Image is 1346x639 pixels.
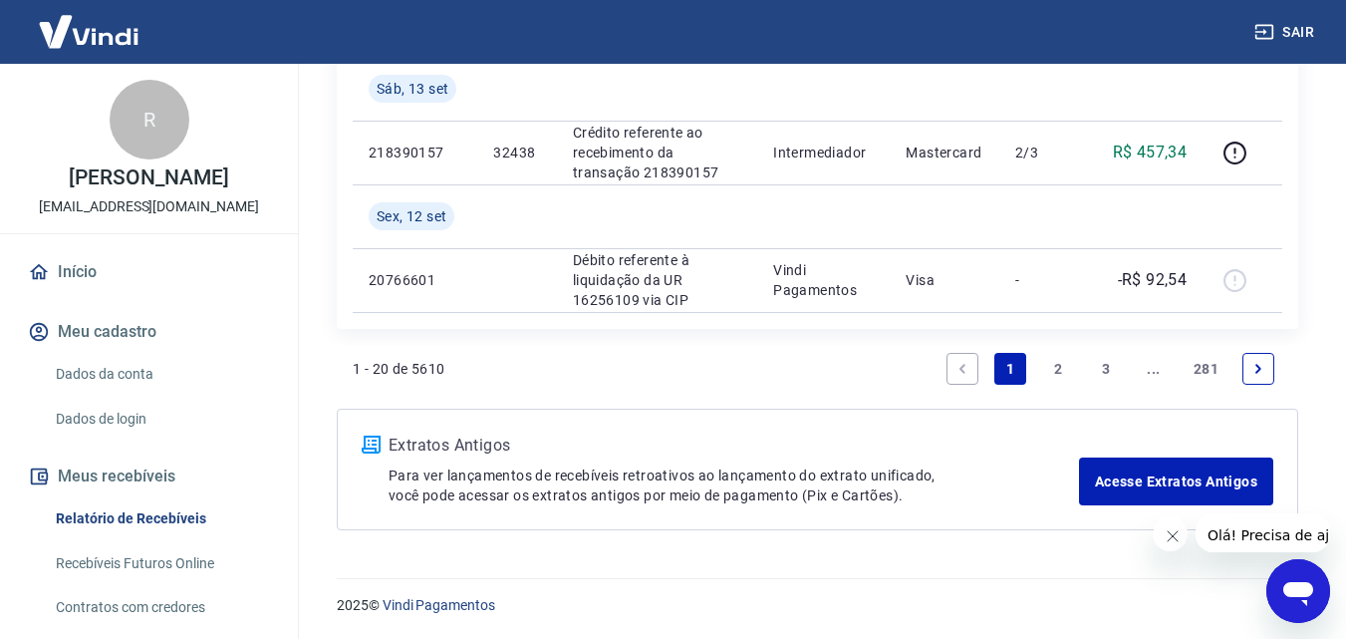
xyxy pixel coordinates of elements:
[337,595,1298,616] p: 2025 ©
[24,310,274,354] button: Meu cadastro
[110,80,189,160] div: R
[493,143,540,162] p: 32438
[1138,353,1170,385] a: Jump forward
[573,123,741,182] p: Crédito referente ao recebimento da transação 218390157
[362,436,381,454] img: ícone
[1118,268,1188,292] p: -R$ 92,54
[1196,513,1330,552] iframe: Mensagem da empresa
[906,143,983,162] p: Mastercard
[939,345,1282,393] ul: Pagination
[1090,353,1122,385] a: Page 3
[383,597,495,613] a: Vindi Pagamentos
[389,434,1079,458] p: Extratos Antigos
[1113,141,1188,164] p: R$ 457,34
[573,250,741,310] p: Débito referente à liquidação da UR 16256109 via CIP
[48,587,274,628] a: Contratos com credores
[1242,353,1274,385] a: Next page
[24,455,274,498] button: Meus recebíveis
[773,143,874,162] p: Intermediador
[1079,458,1273,505] a: Acesse Extratos Antigos
[69,167,228,188] p: [PERSON_NAME]
[12,14,167,30] span: Olá! Precisa de ajuda?
[48,498,274,539] a: Relatório de Recebíveis
[48,399,274,440] a: Dados de login
[1015,270,1074,290] p: -
[1042,353,1074,385] a: Page 2
[1153,516,1188,551] iframe: Fechar mensagem
[24,250,274,294] a: Início
[353,359,445,379] p: 1 - 20 de 5610
[773,260,874,300] p: Vindi Pagamentos
[369,143,461,162] p: 218390157
[48,543,274,584] a: Recebíveis Futuros Online
[389,466,1079,505] p: Para ver lançamentos de recebíveis retroativos ao lançamento do extrato unificado, você pode aces...
[24,1,153,62] img: Vindi
[377,206,446,226] span: Sex, 12 set
[1266,559,1330,623] iframe: Botão para abrir a janela de mensagens
[377,79,448,99] span: Sáb, 13 set
[994,353,1026,385] a: Page 1 is your current page
[906,270,983,290] p: Visa
[39,196,259,217] p: [EMAIL_ADDRESS][DOMAIN_NAME]
[369,270,461,290] p: 20766601
[1186,353,1226,385] a: Page 281
[1250,14,1322,51] button: Sair
[1015,143,1074,162] p: 2/3
[48,354,274,395] a: Dados da conta
[946,353,978,385] a: Previous page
